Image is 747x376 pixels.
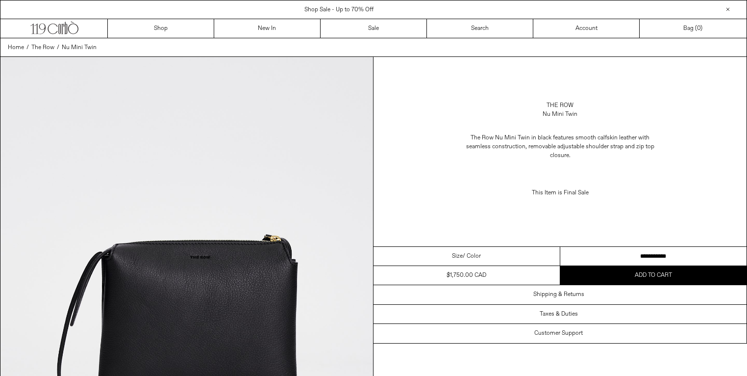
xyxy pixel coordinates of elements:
a: Search [427,19,533,38]
span: 0 [697,25,700,32]
h3: Taxes & Duties [540,311,578,318]
span: / [57,43,59,52]
a: Sale [321,19,427,38]
div: $1,750.00 CAD [447,271,486,280]
a: The Row [31,43,54,52]
h3: Shipping & Returns [533,291,584,298]
a: New In [214,19,321,38]
span: Nu Mini Twin [62,44,97,52]
a: Shop [108,19,214,38]
span: / Color [463,252,481,261]
a: The Row [547,101,573,110]
div: Nu Mini Twin [543,110,577,119]
a: Shop Sale - Up to 70% Off [304,6,373,14]
a: Bag () [640,19,746,38]
span: ) [697,24,702,33]
span: The Row Nu Mini Twin in black features smooth calfskin leather with seamless construction, remova... [466,134,654,160]
a: Home [8,43,24,52]
button: Add to cart [560,266,747,285]
span: This Item is Final Sale [532,189,589,197]
span: Add to cart [635,271,672,279]
span: Size [452,252,463,261]
a: Nu Mini Twin [62,43,97,52]
span: Home [8,44,24,52]
span: / [26,43,29,52]
span: The Row [31,44,54,52]
h3: Customer Support [534,330,583,337]
a: Account [533,19,640,38]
